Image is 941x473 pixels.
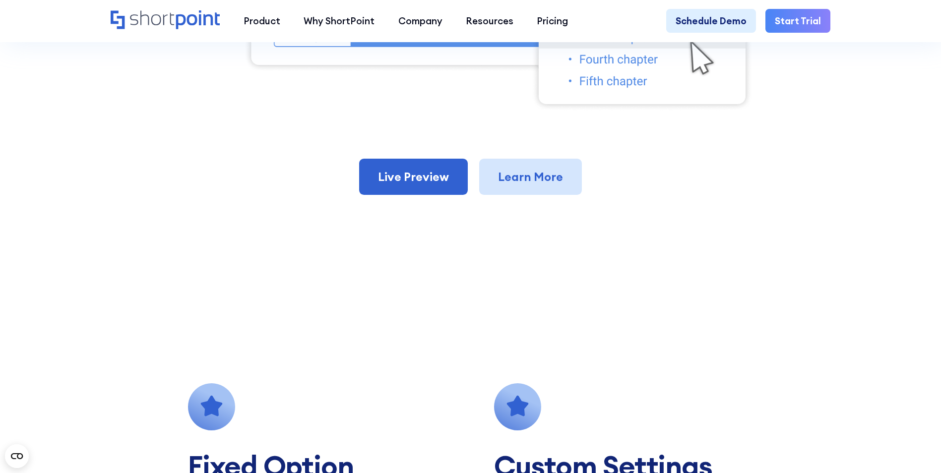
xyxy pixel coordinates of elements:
a: Learn More [479,159,582,195]
button: Open CMP widget [5,444,29,468]
a: Start Trial [765,9,830,32]
iframe: Chat Widget [891,425,941,473]
div: Resources [466,14,513,28]
div: Company [398,14,442,28]
div: Pricing [537,14,568,28]
div: Product [244,14,280,28]
a: Company [386,9,454,32]
a: Home [111,10,220,31]
a: Live Preview [359,159,468,195]
a: Schedule Demo [666,9,756,32]
a: Why ShortPoint [292,9,386,32]
div: Why ShortPoint [304,14,375,28]
a: Resources [454,9,525,32]
a: Product [232,9,292,32]
a: Pricing [525,9,580,32]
